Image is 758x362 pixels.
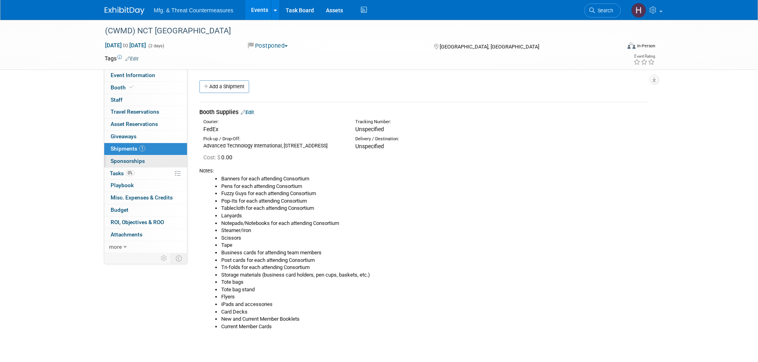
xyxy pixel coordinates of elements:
[221,286,648,294] li: Tote bag stand
[221,293,648,301] li: Flyers
[245,42,291,50] button: Postponed
[221,234,648,242] li: Scissors
[111,133,136,139] span: Giveaways
[105,42,146,49] span: [DATE] [DATE]
[111,231,142,238] span: Attachments
[104,106,187,118] a: Travel Reservations
[221,264,648,271] li: Tri-folds for each attending Consortium
[111,219,164,225] span: ROI, Objectives & ROO
[104,70,187,81] a: Event Information
[574,41,656,53] div: Event Format
[221,183,648,190] li: Pens for each attending Consortium
[221,220,648,227] li: Notepads/Notebooks for each attending Consortium
[221,227,648,234] li: Steamer/Iron
[122,42,129,48] span: to
[110,170,134,176] span: Tasks
[111,108,159,115] span: Travel Reservations
[154,7,234,14] span: Mfg. & Threat Countermeasures
[633,54,655,58] div: Event Rating
[157,253,171,263] td: Personalize Event Tab Strip
[125,56,138,62] a: Edit
[221,301,648,308] li: iPads and accessories
[102,24,609,38] div: (CWMD) NCT [GEOGRAPHIC_DATA]
[584,4,621,17] a: Search
[109,244,122,250] span: more
[221,205,648,212] li: Tablecloth for each attending Consortium
[111,121,158,127] span: Asset Reservations
[199,167,648,174] div: Notes:
[129,85,133,89] i: Booth reservation complete
[111,97,123,103] span: Staff
[199,108,648,116] div: Booth Supplies
[171,253,187,263] td: Toggle Event Tabs
[221,316,648,323] li: New and Current Member Booklets
[637,43,655,49] div: In-Person
[221,197,648,205] li: Pop-Its for each attending Consortium
[355,119,534,125] div: Tracking Number:
[111,72,155,78] span: Event Information
[104,118,187,130] a: Asset Reservations
[104,94,187,106] a: Staff
[111,84,135,91] span: Booth
[105,54,138,62] td: Tags
[111,194,173,201] span: Misc. Expenses & Credits
[111,158,145,164] span: Sponsorships
[203,119,343,125] div: Courier:
[104,241,187,253] a: more
[199,80,249,93] a: Add a Shipment
[104,180,187,192] a: Playbook
[139,145,145,151] span: 1
[105,7,144,15] img: ExhibitDay
[221,323,648,331] li: Current Member Cards
[221,190,648,197] li: Fuzzy Guys for each attending Consortium
[355,136,495,142] div: Delivery / Destination:
[104,82,187,94] a: Booth
[221,279,648,286] li: Tote bags
[203,136,343,142] div: Pick-up / Drop-Off:
[111,145,145,152] span: Shipments
[126,170,134,176] span: 0%
[355,143,384,149] span: Unspecified
[595,8,613,14] span: Search
[221,308,648,316] li: Card Decks
[104,131,187,143] a: Giveaways
[148,43,164,48] span: (2 days)
[111,182,134,188] span: Playbook
[221,271,648,279] li: Storage materials (business card holders, pen cups, baskets, etc.)
[104,143,187,155] a: Shipments1
[440,44,539,50] span: [GEOGRAPHIC_DATA], [GEOGRAPHIC_DATA]
[104,217,187,228] a: ROI, Objectives & ROO
[104,155,187,167] a: Sponsorships
[203,142,343,149] div: Advanced Technology International, [STREET_ADDRESS]
[203,125,343,133] div: FedEx
[221,212,648,220] li: Lanyards
[355,126,384,132] span: Unspecified
[203,154,221,161] span: Cost: $
[631,3,646,18] img: Hillary Hawkins
[221,249,648,257] li: Business cards for attending team members
[221,175,648,183] li: Banners for each attending Consortium
[104,192,187,204] a: Misc. Expenses & Credits
[627,43,635,49] img: Format-Inperson.png
[203,154,236,161] span: 0.00
[104,168,187,180] a: Tasks0%
[104,229,187,241] a: Attachments
[221,257,648,264] li: Post cards for each attending Consortium
[221,242,648,249] li: Tape
[241,109,254,115] a: Edit
[111,207,129,213] span: Budget
[104,204,187,216] a: Budget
